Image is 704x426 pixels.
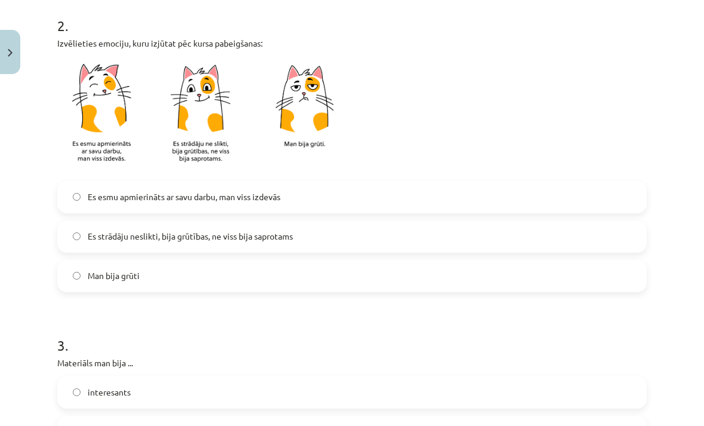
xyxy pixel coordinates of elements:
[57,357,647,369] p: Materiāls man bija ...
[73,193,81,201] input: Es esmu apmierināts ar savu darbu, man viss izdevās
[57,316,647,353] h1: 3 .
[73,272,81,280] input: Man bija grūti
[57,37,647,50] p: Izvēlieties emociju, kuru izjūtat pēc kursa pabeigšanas:
[88,269,140,282] span: Man bija grūti
[88,191,280,203] span: Es esmu apmierināts ar savu darbu, man viss izdevās
[73,388,81,396] input: interesants
[8,49,13,57] img: icon-close-lesson-0947bae3869378f0d4975bcd49f059093ad1ed9edebbc8119c70593378902aed.svg
[73,232,81,240] input: Es strādāju neslikti, bija grūtības, ne viss bija saprotams
[88,230,293,243] span: Es strādāju neslikti, bija grūtības, ne viss bija saprotams
[88,386,131,399] span: interesants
